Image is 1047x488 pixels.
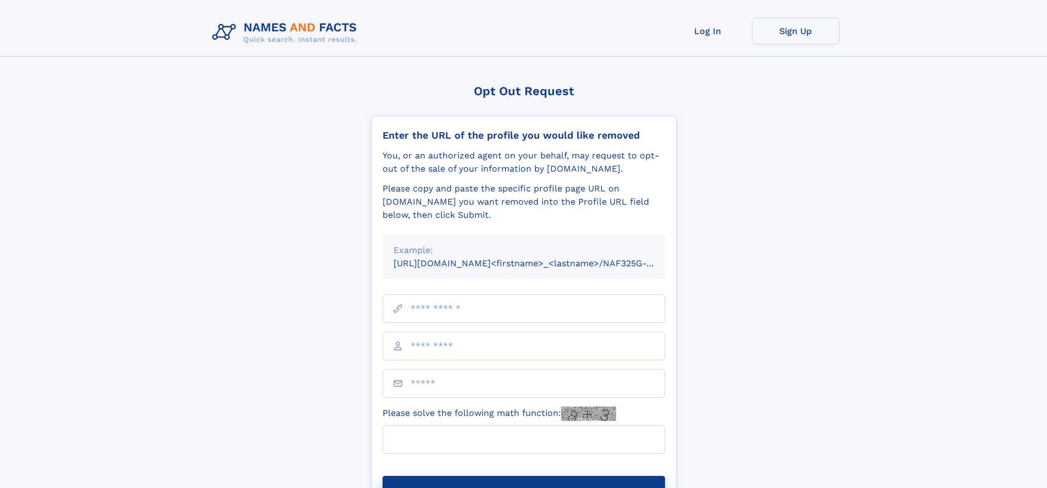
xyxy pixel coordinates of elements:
[664,18,752,45] a: Log In
[383,149,665,176] div: You, or an authorized agent on your behalf, may request to opt-out of the sale of your informatio...
[383,407,616,421] label: Please solve the following math function:
[394,258,686,268] small: [URL][DOMAIN_NAME]<firstname>_<lastname>/NAF325G-xxxxxxxx
[208,18,366,47] img: Logo Names and Facts
[383,182,665,222] div: Please copy and paste the specific profile page URL on [DOMAIN_NAME] you want removed into the Pr...
[394,244,654,257] div: Example:
[752,18,840,45] a: Sign Up
[371,84,677,98] div: Opt Out Request
[383,129,665,141] div: Enter the URL of the profile you would like removed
